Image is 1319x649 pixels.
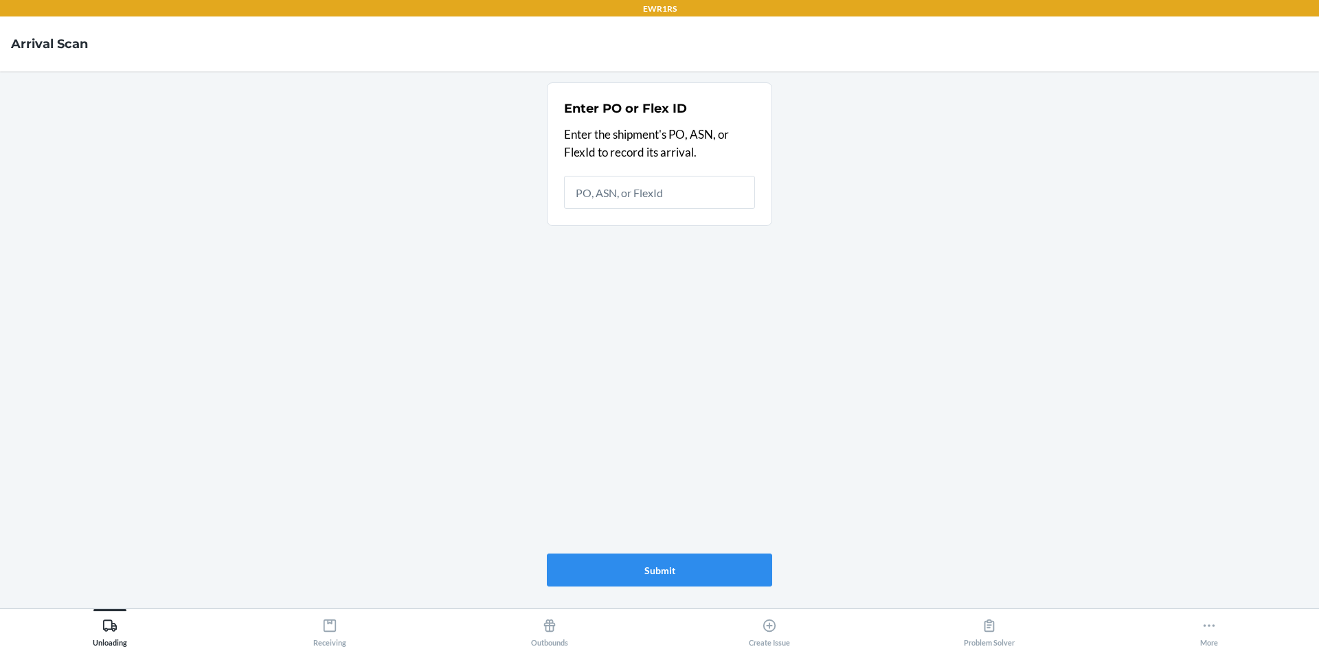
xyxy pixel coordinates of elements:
button: Problem Solver [879,609,1099,647]
div: Unloading [93,613,127,647]
h2: Enter PO or Flex ID [564,100,687,117]
button: More [1099,609,1319,647]
div: Outbounds [531,613,568,647]
div: Create Issue [749,613,790,647]
div: Receiving [313,613,346,647]
div: Problem Solver [964,613,1015,647]
p: Enter the shipment's PO, ASN, or FlexId to record its arrival. [564,126,755,161]
button: Submit [547,554,772,587]
button: Outbounds [440,609,659,647]
button: Receiving [220,609,440,647]
div: More [1200,613,1218,647]
p: EWR1RS [643,3,677,15]
h4: Arrival Scan [11,35,88,53]
button: Create Issue [659,609,879,647]
input: PO, ASN, or FlexId [564,176,755,209]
